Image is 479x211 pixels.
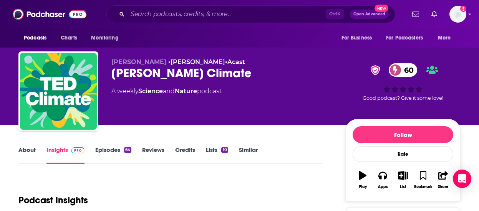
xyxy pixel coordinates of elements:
img: verified Badge [368,65,383,75]
span: Good podcast? Give it some love! [363,95,443,101]
div: verified Badge60Good podcast? Give it some love! [345,58,461,106]
button: open menu [381,31,434,45]
span: New [375,5,388,12]
button: open menu [18,31,56,45]
span: Logged in as mdekoning [449,6,466,23]
span: Podcasts [24,33,46,43]
span: More [438,33,451,43]
a: InsightsPodchaser Pro [46,146,85,164]
input: Search podcasts, credits, & more... [128,8,326,20]
a: 60 [389,63,418,77]
a: About [18,146,36,164]
span: Charts [61,33,77,43]
div: Apps [378,185,388,189]
h1: Podcast Insights [18,195,88,206]
button: Play [353,166,373,194]
a: Charts [56,31,82,45]
div: 64 [124,147,131,153]
div: List [400,185,406,189]
a: Reviews [142,146,164,164]
button: open menu [433,31,461,45]
img: TED Climate [20,53,97,130]
button: List [393,166,413,194]
svg: Add a profile image [460,6,466,12]
div: 10 [221,147,228,153]
span: For Podcasters [386,33,423,43]
span: Monitoring [91,33,118,43]
div: Rate [353,146,453,162]
a: Science [138,87,163,95]
a: Show notifications dropdown [409,8,422,21]
a: Nature [175,87,197,95]
a: Episodes64 [95,146,131,164]
span: • [225,58,245,66]
span: [PERSON_NAME] [111,58,166,66]
span: and [163,87,175,95]
img: Podchaser Pro [71,147,85,153]
button: open menu [336,31,381,45]
img: Podchaser - Follow, Share and Rate Podcasts [13,7,86,21]
button: Show profile menu [449,6,466,23]
button: Follow [353,126,453,143]
div: A weekly podcast [111,87,222,96]
a: Acast [227,58,245,66]
div: Share [438,185,448,189]
div: Bookmark [414,185,432,189]
span: For Business [341,33,372,43]
a: Lists10 [206,146,228,164]
span: Ctrl K [326,9,344,19]
span: • [168,58,225,66]
button: Share [433,166,453,194]
a: Credits [175,146,195,164]
img: User Profile [449,6,466,23]
div: Search podcasts, credits, & more... [106,5,395,23]
a: [PERSON_NAME] [171,58,225,66]
a: Show notifications dropdown [428,8,440,21]
a: Similar [239,146,258,164]
button: Open AdvancedNew [350,10,389,19]
button: Apps [373,166,393,194]
div: Play [359,185,367,189]
div: Open Intercom Messenger [453,170,471,188]
span: Open Advanced [353,12,385,16]
button: open menu [86,31,128,45]
span: 60 [396,63,418,77]
button: Bookmark [413,166,433,194]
